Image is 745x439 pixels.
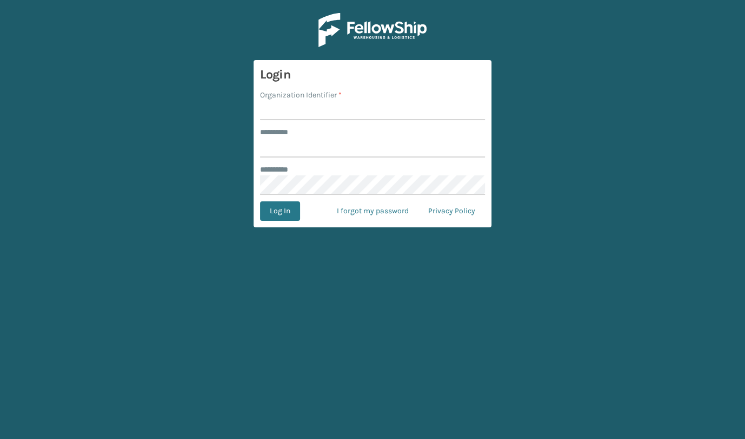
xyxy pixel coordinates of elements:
[318,13,427,47] img: Logo
[260,89,342,101] label: Organization Identifier
[418,201,485,221] a: Privacy Policy
[260,67,485,83] h3: Login
[260,201,300,221] button: Log In
[327,201,418,221] a: I forgot my password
